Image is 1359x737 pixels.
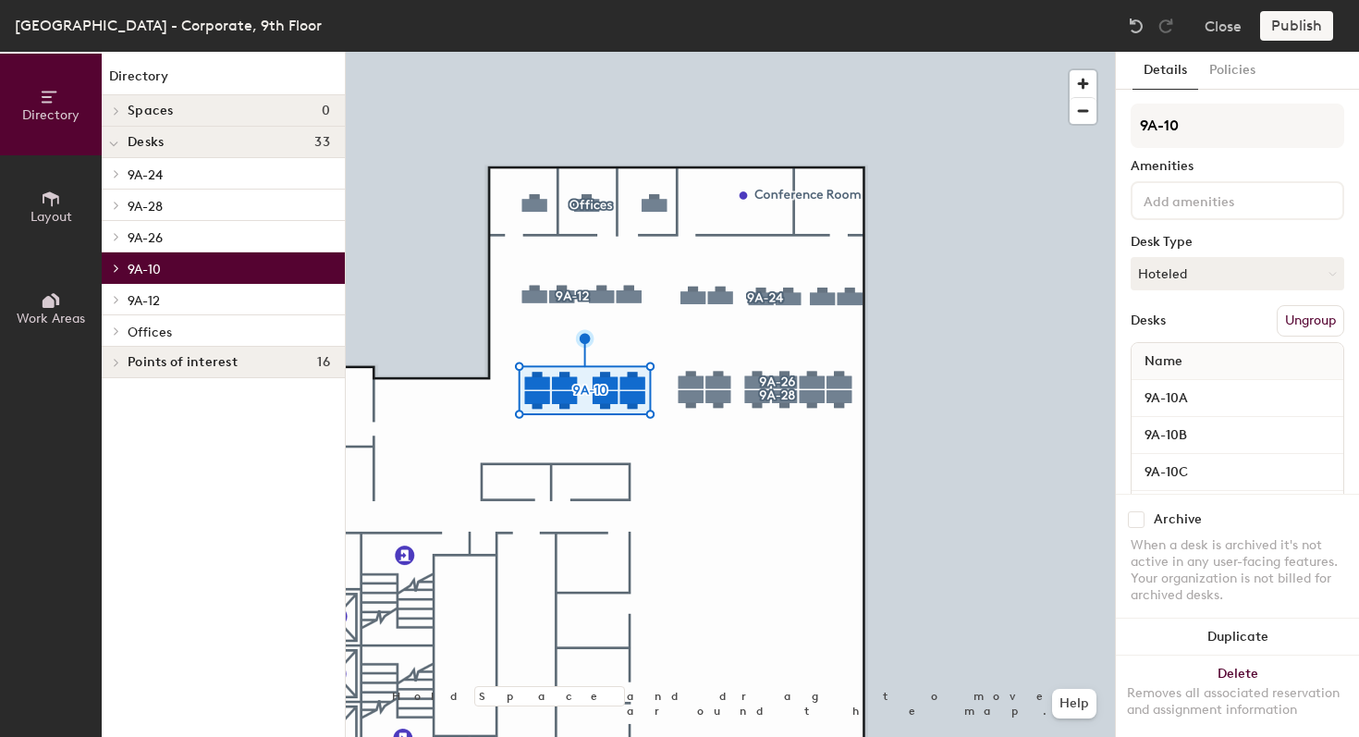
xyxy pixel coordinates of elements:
span: Points of interest [128,355,238,370]
button: Duplicate [1116,619,1359,656]
input: Add amenities [1140,189,1306,211]
span: Offices [128,325,172,340]
div: Desk Type [1131,235,1344,250]
input: Unnamed desk [1135,423,1340,448]
div: Archive [1154,512,1202,527]
span: Name [1135,345,1192,378]
span: Work Areas [17,311,85,326]
div: When a desk is archived it's not active in any user-facing features. Your organization is not bil... [1131,537,1344,604]
span: Layout [31,209,72,225]
span: 0 [322,104,330,118]
button: Help [1052,689,1096,719]
span: 9A-12 [128,293,160,309]
div: [GEOGRAPHIC_DATA] - Corporate, 9th Floor [15,14,322,37]
img: Undo [1127,17,1145,35]
button: Ungroup [1277,305,1344,337]
span: 16 [317,355,330,370]
div: Desks [1131,313,1166,328]
span: 9A-26 [128,230,163,246]
div: Amenities [1131,159,1344,174]
div: Removes all associated reservation and assignment information [1127,685,1348,719]
span: 33 [314,135,330,150]
span: 9A-10 [128,262,161,277]
button: Details [1132,52,1198,90]
span: 9A-28 [128,199,163,215]
span: Desks [128,135,164,150]
h1: Directory [102,67,345,95]
span: Directory [22,107,80,123]
button: Hoteled [1131,257,1344,290]
img: Redo [1157,17,1175,35]
button: Policies [1198,52,1267,90]
span: Spaces [128,104,174,118]
input: Unnamed desk [1135,460,1340,485]
input: Unnamed desk [1135,386,1340,411]
button: DeleteRemoves all associated reservation and assignment information [1116,656,1359,737]
button: Close [1205,11,1242,41]
span: 9A-24 [128,167,163,183]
